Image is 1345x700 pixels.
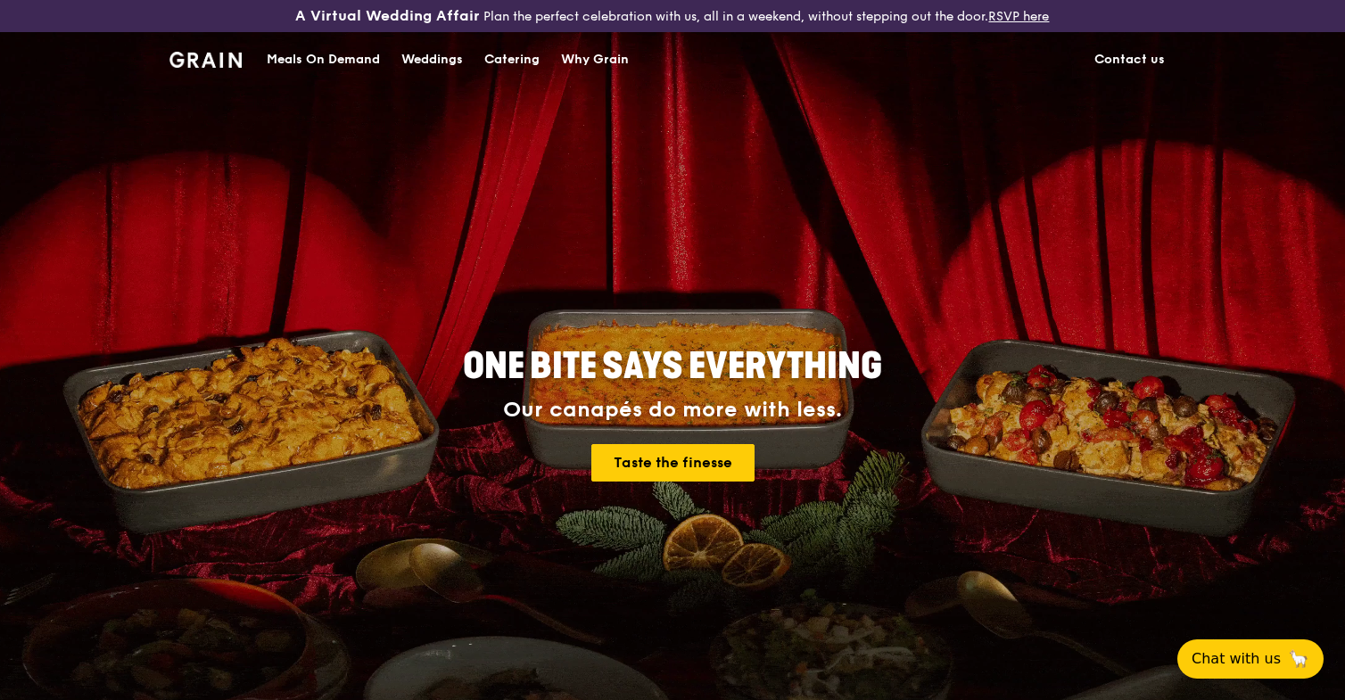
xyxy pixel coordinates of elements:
div: Weddings [401,33,463,86]
div: Why Grain [561,33,629,86]
a: Catering [474,33,550,86]
div: Meals On Demand [267,33,380,86]
button: Chat with us🦙 [1177,639,1324,679]
div: Catering [484,33,540,86]
span: ONE BITE SAYS EVERYTHING [463,345,882,388]
h3: A Virtual Wedding Affair [295,7,480,25]
div: Plan the perfect celebration with us, all in a weekend, without stepping out the door. [224,7,1120,25]
a: RSVP here [988,9,1049,24]
img: Grain [169,52,242,68]
a: Why Grain [550,33,639,86]
a: GrainGrain [169,31,242,85]
a: Weddings [391,33,474,86]
span: 🦙 [1288,648,1309,670]
span: Chat with us [1192,648,1281,670]
div: Our canapés do more with less. [351,398,994,423]
a: Taste the finesse [591,444,755,482]
a: Contact us [1084,33,1176,86]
